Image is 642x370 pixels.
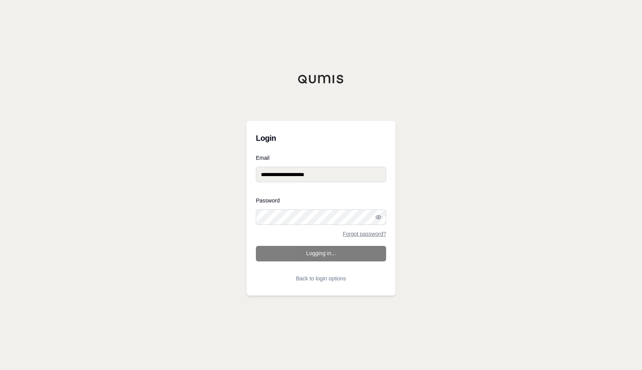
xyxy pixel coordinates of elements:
button: Back to login options [256,271,386,286]
a: Forgot password? [343,231,386,237]
h3: Login [256,130,386,146]
label: Password [256,198,386,203]
img: Qumis [298,74,344,84]
label: Email [256,155,386,161]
